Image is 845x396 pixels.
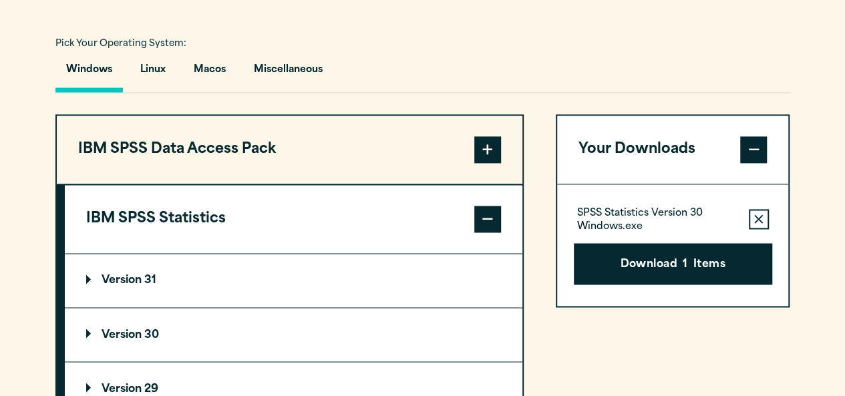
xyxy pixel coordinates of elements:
p: Version 31 [86,275,156,286]
button: Macos [183,54,236,92]
summary: Version 31 [65,254,522,307]
p: SPSS Statistics Version 30 Windows.exe [577,207,738,234]
p: Version 29 [86,383,158,394]
div: Your Downloads [557,184,789,306]
span: 1 [683,256,687,274]
summary: Version 30 [65,308,522,361]
button: Miscellaneous [243,54,333,92]
button: Your Downloads [557,116,789,184]
button: Windows [55,54,123,92]
p: Version 30 [86,329,159,340]
button: IBM SPSS Statistics [65,185,522,253]
button: IBM SPSS Data Access Pack [57,116,522,184]
span: Pick Your Operating System: [55,39,186,48]
button: Linux [130,54,176,92]
button: Download1Items [574,243,772,284]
